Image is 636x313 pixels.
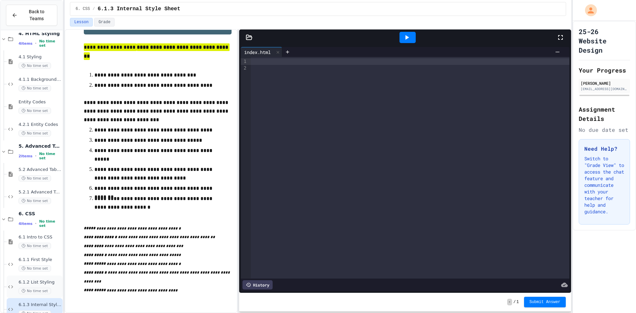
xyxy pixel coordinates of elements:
[241,58,247,65] div: 1
[35,153,36,159] span: •
[19,280,61,285] span: 6.1.2 List Styling
[19,130,51,136] span: No time set
[581,80,628,86] div: [PERSON_NAME]
[241,47,282,57] div: index.html
[19,167,61,173] span: 5.2 Advanced Tables
[19,41,32,46] span: 4 items
[241,49,274,56] div: index.html
[76,6,90,12] span: 6. CSS
[581,86,628,91] div: [EMAIL_ADDRESS][DOMAIN_NAME]
[507,299,512,305] span: -
[19,302,61,308] span: 6.1.3 Internal Style Sheet
[39,39,61,48] span: No time set
[19,211,61,217] span: 6. CSS
[242,280,273,289] div: History
[579,126,630,134] div: No due date set
[19,189,61,195] span: 5.2.1 Advanced Tables
[6,5,57,26] button: Back to Teams
[19,235,61,240] span: 6.1 Intro to CSS
[94,18,115,26] button: Grade
[35,41,36,46] span: •
[19,122,61,128] span: 4.2.1 Entity Codes
[529,299,560,305] span: Submit Answer
[19,257,61,263] span: 6.1.1 First Style
[19,108,51,114] span: No time set
[579,27,630,55] h1: 25-26 Website Design
[19,154,32,158] span: 2 items
[92,6,95,12] span: /
[19,243,51,249] span: No time set
[19,77,61,82] span: 4.1.1 Background Colors
[584,155,624,215] p: Switch to "Grade View" to access the chat feature and communicate with your teacher for help and ...
[19,54,61,60] span: 4.1 Styling
[35,221,36,226] span: •
[241,65,247,72] div: 2
[578,3,599,18] div: My Account
[39,219,61,228] span: No time set
[19,198,51,204] span: No time set
[19,265,51,272] span: No time set
[98,5,181,13] span: 6.1.3 Internal Style Sheet
[513,299,516,305] span: /
[19,99,61,105] span: Entity Codes
[19,30,61,36] span: 4. HTML Styling
[19,143,61,149] span: 5. Advanced Tables
[516,299,519,305] span: 1
[19,63,51,69] span: No time set
[70,18,93,26] button: Lesson
[19,288,51,294] span: No time set
[39,152,61,160] span: No time set
[579,66,630,75] h2: Your Progress
[19,175,51,182] span: No time set
[22,8,52,22] span: Back to Teams
[19,222,32,226] span: 4 items
[19,85,51,91] span: No time set
[584,145,624,153] h3: Need Help?
[524,297,566,307] button: Submit Answer
[579,105,630,123] h2: Assignment Details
